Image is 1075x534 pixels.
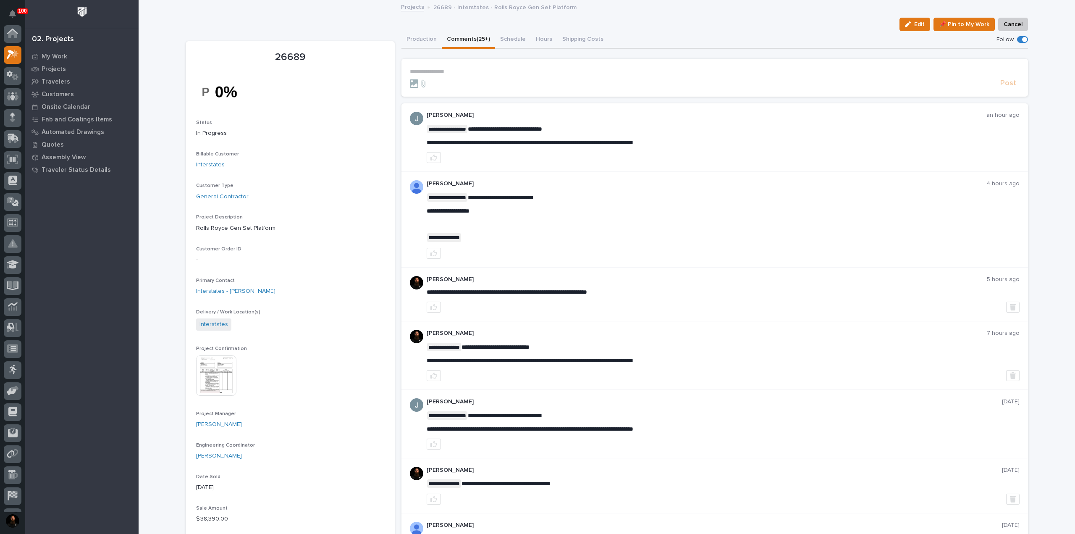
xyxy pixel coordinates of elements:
a: Projects [401,2,424,11]
span: Primary Contact [196,278,235,283]
p: 5 hours ago [987,276,1020,283]
p: [PERSON_NAME] [427,522,1002,529]
a: Assembly View [25,151,139,163]
p: Onsite Calendar [42,103,90,111]
span: Customer Type [196,183,233,188]
button: Delete post [1006,370,1020,381]
a: Projects [25,63,139,75]
p: Fab and Coatings Items [42,116,112,124]
span: Cancel [1004,19,1023,29]
button: Delete post [1006,494,1020,505]
button: like this post [427,302,441,313]
button: Shipping Costs [557,31,608,49]
p: 4 hours ago [986,180,1020,187]
a: Interstates - [PERSON_NAME] [196,287,275,296]
img: zmKUmRVDQjmBLfnAs97p [410,467,423,480]
span: Engineering Coordinator [196,443,255,448]
span: Project Manager [196,411,236,416]
button: Comments (25+) [442,31,495,49]
a: Automated Drawings [25,126,139,138]
button: like this post [427,152,441,163]
p: [DATE] [1002,467,1020,474]
span: Project Description [196,215,243,220]
a: My Work [25,50,139,63]
a: [PERSON_NAME] [196,420,242,429]
p: Assembly View [42,154,86,161]
button: Schedule [495,31,531,49]
img: ACg8ocIJHU6JEmo4GV-3KL6HuSvSpWhSGqG5DdxF6tKpN6m2=s96-c [410,398,423,412]
button: like this post [427,370,441,381]
p: 7 hours ago [987,330,1020,337]
p: an hour ago [986,112,1020,119]
a: Travelers [25,75,139,88]
button: like this post [427,494,441,505]
img: ACg8ocIJHU6JEmo4GV-3KL6HuSvSpWhSGqG5DdxF6tKpN6m2=s96-c [410,112,423,125]
a: General Contractor [196,192,249,201]
p: 26689 [196,51,385,63]
span: Date Sold [196,474,220,479]
p: [PERSON_NAME] [427,276,987,283]
span: Project Confirmation [196,346,247,351]
button: users-avatar [4,512,21,530]
p: 100 [18,8,27,14]
span: Status [196,120,212,125]
a: Onsite Calendar [25,100,139,113]
p: Quotes [42,141,64,149]
img: pZRRqRnPK___-Eidb6hYGQ2J039GTOJutN_M8m01r50 [196,77,259,106]
p: Automated Drawings [42,129,104,136]
a: [PERSON_NAME] [196,452,242,460]
a: Fab and Coatings Items [25,113,139,126]
p: [PERSON_NAME] [427,398,1002,405]
div: Notifications100 [10,10,21,24]
span: Post [1000,79,1016,88]
p: Follow [996,36,1014,43]
img: zmKUmRVDQjmBLfnAs97p [410,330,423,343]
p: Projects [42,66,66,73]
p: [DATE] [196,483,385,492]
p: 26689 - Interstates - Rolls Royce Gen Set Platform [433,2,577,11]
p: Rolls Royce Gen Set Platform [196,224,385,233]
button: like this post [427,439,441,450]
button: Edit [899,18,930,31]
button: Delete post [1006,302,1020,313]
span: Edit [914,21,925,28]
a: Interstates [199,320,228,329]
p: In Progress [196,129,385,138]
span: Billable Customer [196,152,239,157]
img: AOh14GhUnP333BqRmXh-vZ-TpYZQaFVsuOFmGre8SRZf2A=s96-c [410,180,423,194]
button: Production [401,31,442,49]
p: [PERSON_NAME] [427,180,986,187]
span: Customer Order ID [196,247,241,252]
a: Customers [25,88,139,100]
span: 📌 Pin to My Work [939,19,989,29]
p: Traveler Status Details [42,166,111,174]
a: Interstates [196,160,225,169]
p: Travelers [42,78,70,86]
span: Sale Amount [196,506,228,511]
p: $ 38,390.00 [196,515,385,523]
p: My Work [42,53,67,61]
p: [PERSON_NAME] [427,112,986,119]
button: Cancel [998,18,1028,31]
p: [DATE] [1002,398,1020,405]
p: [DATE] [1002,522,1020,529]
p: [PERSON_NAME] [427,467,1002,474]
button: Notifications [4,5,21,23]
button: 📌 Pin to My Work [933,18,995,31]
button: Hours [531,31,557,49]
button: like this post [427,248,441,259]
div: 02. Projects [32,35,74,44]
p: Customers [42,91,74,98]
a: Quotes [25,138,139,151]
img: zmKUmRVDQjmBLfnAs97p [410,276,423,289]
button: Post [997,79,1020,88]
p: [PERSON_NAME] [427,330,987,337]
a: Traveler Status Details [25,163,139,176]
img: Workspace Logo [74,4,90,20]
p: - [196,255,385,264]
span: Delivery / Work Location(s) [196,310,260,315]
